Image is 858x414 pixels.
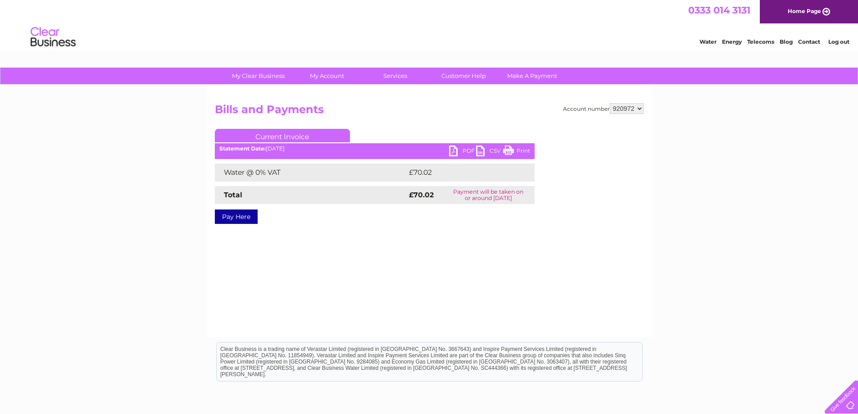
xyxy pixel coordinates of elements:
img: logo.png [30,23,76,51]
a: Services [358,68,432,84]
div: [DATE] [215,146,535,152]
td: Water @ 0% VAT [215,164,407,182]
strong: Total [224,191,242,199]
a: Log out [828,38,849,45]
a: Telecoms [747,38,774,45]
a: 0333 014 3131 [688,5,750,16]
a: Print [503,146,530,159]
a: Pay Here [215,209,258,224]
a: CSV [476,146,503,159]
div: Clear Business is a trading name of Verastar Limited (registered in [GEOGRAPHIC_DATA] No. 3667643... [217,5,642,44]
td: Payment will be taken on or around [DATE] [442,186,534,204]
div: Account number [563,103,644,114]
a: PDF [449,146,476,159]
a: Water [699,38,717,45]
a: Blog [780,38,793,45]
a: My Clear Business [221,68,295,84]
a: Energy [722,38,742,45]
b: Statement Date: [219,145,266,152]
a: Contact [798,38,820,45]
strong: £70.02 [409,191,434,199]
a: Current Invoice [215,129,350,142]
h2: Bills and Payments [215,103,644,120]
td: £70.02 [407,164,517,182]
a: Make A Payment [495,68,569,84]
a: Customer Help [427,68,501,84]
a: My Account [290,68,364,84]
